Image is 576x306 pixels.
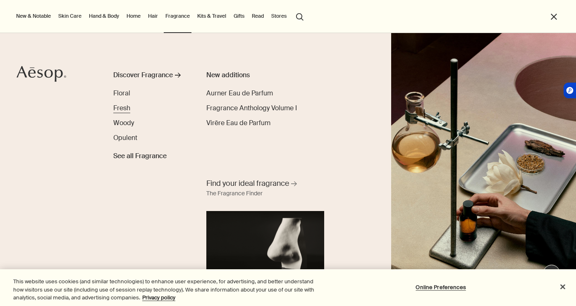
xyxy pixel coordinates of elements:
[113,103,130,113] a: Fresh
[206,189,263,199] div: The Fragrance Finder
[549,12,559,21] button: Close the Menu
[292,8,307,24] button: Open search
[206,119,270,127] span: Virēre Eau de Parfum
[113,118,134,128] a: Woody
[206,70,299,80] div: New additions
[206,178,289,189] span: Find your ideal fragrance
[14,64,68,86] a: Aesop
[415,279,467,295] button: Online Preferences, Opens the preference center dialog
[113,148,167,161] a: See all Fragrance
[206,103,297,113] a: Fragrance Anthology Volume I
[164,11,191,21] a: Fragrance
[14,11,53,21] button: New & Notable
[87,11,121,21] a: Hand & Body
[113,70,173,80] div: Discover Fragrance
[196,11,228,21] a: Kits & Travel
[13,278,317,302] div: This website uses cookies (and similar technologies) to enhance user experience, for advertising,...
[125,11,142,21] a: Home
[113,151,167,161] span: See all Fragrance
[57,11,83,21] a: Skin Care
[250,11,265,21] a: Read
[113,133,137,143] a: Opulent
[232,11,246,21] a: Gifts
[206,104,297,112] span: Fragrance Anthology Volume I
[206,118,270,128] a: Virēre Eau de Parfum
[206,88,273,98] a: Aurner Eau de Parfum
[391,33,576,306] img: Plaster sculptures of noses resting on stone podiums and a wooden ladder.
[17,66,66,82] svg: Aesop
[113,119,134,127] span: Woody
[113,104,130,112] span: Fresh
[113,88,130,98] a: Floral
[543,265,560,281] button: Live Assistance
[113,70,189,83] a: Discover Fragrance
[113,133,137,142] span: Opulent
[204,176,326,277] a: Find your ideal fragrance The Fragrance FinderA nose sculpture placed in front of black background
[142,294,175,301] a: More information about your privacy, opens in a new tab
[270,11,288,21] button: Stores
[146,11,160,21] a: Hair
[554,278,572,296] button: Close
